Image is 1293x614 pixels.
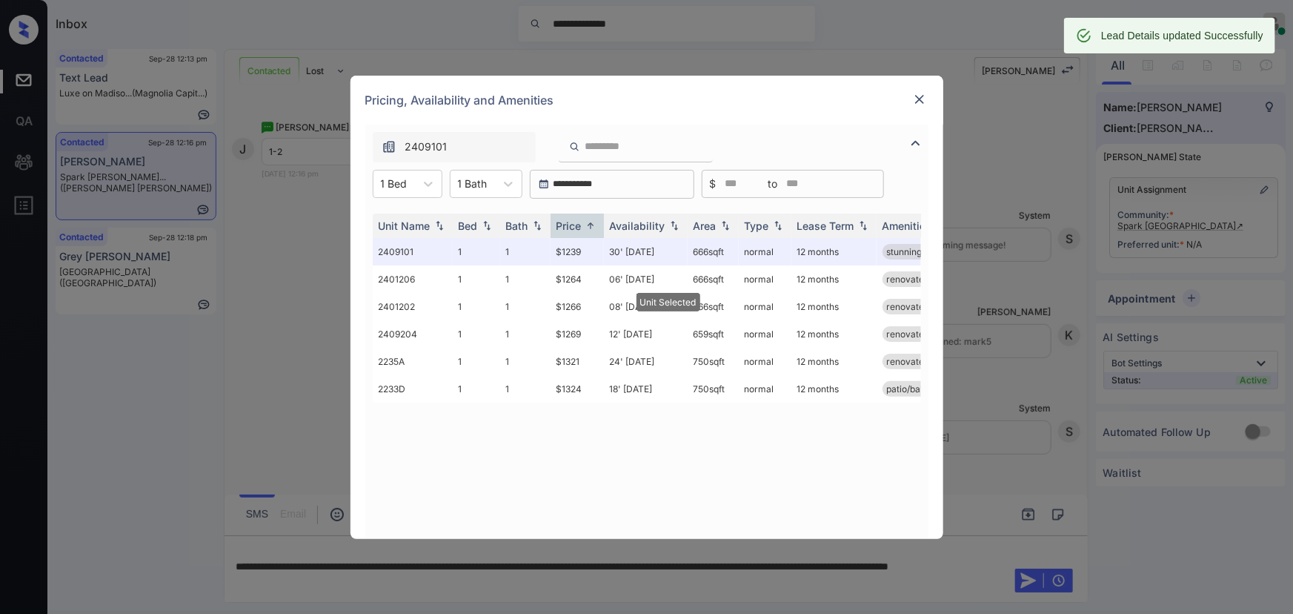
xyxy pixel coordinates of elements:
td: 1 [453,265,500,293]
td: 2233D [373,375,453,403]
td: 12' [DATE] [604,320,688,348]
td: $1324 [551,375,604,403]
img: sorting [479,220,494,231]
td: 1 [500,375,551,403]
td: 1 [500,348,551,375]
td: 1 [453,293,500,320]
td: normal [739,375,791,403]
td: 1 [500,320,551,348]
td: 2401206 [373,265,453,293]
span: renovated [887,356,930,367]
td: 1 [453,375,500,403]
div: Bed [459,219,478,232]
img: sorting [432,220,447,231]
img: icon-zuma [569,140,580,153]
td: 1 [500,293,551,320]
td: normal [739,238,791,265]
div: Bath [506,219,528,232]
td: normal [739,293,791,320]
td: 2401202 [373,293,453,320]
td: normal [739,265,791,293]
td: 750 sqft [688,348,739,375]
div: Availability [610,219,665,232]
td: $1266 [551,293,604,320]
td: 08' [DATE] [604,293,688,320]
td: normal [739,320,791,348]
span: renovated [887,274,930,285]
td: 1 [500,265,551,293]
img: sorting [530,220,545,231]
td: 12 months [791,320,877,348]
div: Lead Details updated Successfully [1101,22,1263,49]
span: stunning views*... [887,246,959,257]
div: Pricing, Availability and Amenities [350,76,943,125]
td: 18' [DATE] [604,375,688,403]
td: $1264 [551,265,604,293]
td: 1 [453,320,500,348]
span: 2409101 [405,139,448,155]
td: 2409204 [373,320,453,348]
div: Type [745,219,769,232]
td: 666 sqft [688,265,739,293]
span: to [768,176,778,192]
td: 666 sqft [688,293,739,320]
td: 24' [DATE] [604,348,688,375]
td: $1269 [551,320,604,348]
td: 666 sqft [688,238,739,265]
td: $1239 [551,238,604,265]
td: 659 sqft [688,320,739,348]
img: close [912,92,927,107]
td: 1 [453,348,500,375]
span: patio/balcony [887,383,944,395]
div: Lease Term [797,219,854,232]
img: sorting [718,220,733,231]
td: 12 months [791,348,877,375]
img: sorting [583,220,598,231]
td: $1321 [551,348,604,375]
img: sorting [856,220,871,231]
img: icon-zuma [382,139,396,154]
span: renovated [887,329,930,340]
td: normal [739,348,791,375]
td: 30' [DATE] [604,238,688,265]
td: 06' [DATE] [604,265,688,293]
div: Area [694,219,717,232]
td: 1 [453,238,500,265]
img: sorting [771,220,785,231]
td: 2409101 [373,238,453,265]
td: 12 months [791,265,877,293]
td: 1 [500,238,551,265]
td: 2235A [373,348,453,375]
td: 12 months [791,293,877,320]
div: Unit Name [379,219,431,232]
td: 750 sqft [688,375,739,403]
td: 12 months [791,375,877,403]
div: Price [556,219,582,232]
span: $ [710,176,717,192]
img: icon-zuma [907,134,925,152]
td: 12 months [791,238,877,265]
img: sorting [667,220,682,231]
span: renovated [887,301,930,312]
div: Amenities [883,219,932,232]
